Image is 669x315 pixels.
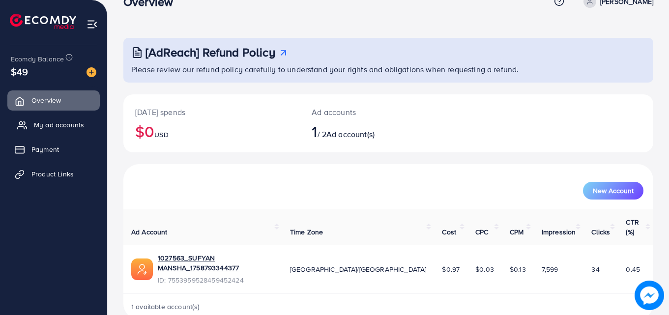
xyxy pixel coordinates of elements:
a: 1027563_SUFYAN MANSHA_1758793344377 [158,253,274,273]
span: My ad accounts [34,120,84,130]
button: New Account [583,182,643,200]
img: menu [87,19,98,30]
h2: $0 [135,122,288,141]
span: ID: 7553959528459452424 [158,275,274,285]
span: Ad Account [131,227,168,237]
span: Impression [542,227,576,237]
img: logo [10,14,76,29]
span: Product Links [31,169,74,179]
span: $0.97 [442,264,460,274]
span: 7,599 [542,264,558,274]
a: Payment [7,140,100,159]
span: $49 [11,64,28,79]
span: Payment [31,144,59,154]
span: 1 available account(s) [131,302,200,312]
span: $0.03 [475,264,494,274]
a: My ad accounts [7,115,100,135]
p: [DATE] spends [135,106,288,118]
span: $0.13 [510,264,526,274]
span: New Account [593,187,634,194]
span: Ecomdy Balance [11,54,64,64]
span: Ad account(s) [326,129,375,140]
h2: / 2 [312,122,421,141]
span: Cost [442,227,456,237]
p: Please review our refund policy carefully to understand your rights and obligations when requesti... [131,63,647,75]
span: USD [154,130,168,140]
span: 0.45 [626,264,640,274]
img: image [635,281,664,310]
a: Product Links [7,164,100,184]
span: [GEOGRAPHIC_DATA]/[GEOGRAPHIC_DATA] [290,264,427,274]
span: CTR (%) [626,217,639,237]
span: Clicks [591,227,610,237]
img: ic-ads-acc.e4c84228.svg [131,258,153,280]
span: Overview [31,95,61,105]
h3: [AdReach] Refund Policy [145,45,275,59]
span: 34 [591,264,599,274]
span: Time Zone [290,227,323,237]
span: CPC [475,227,488,237]
img: image [87,67,96,77]
a: Overview [7,90,100,110]
span: 1 [312,120,317,143]
p: Ad accounts [312,106,421,118]
span: CPM [510,227,524,237]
